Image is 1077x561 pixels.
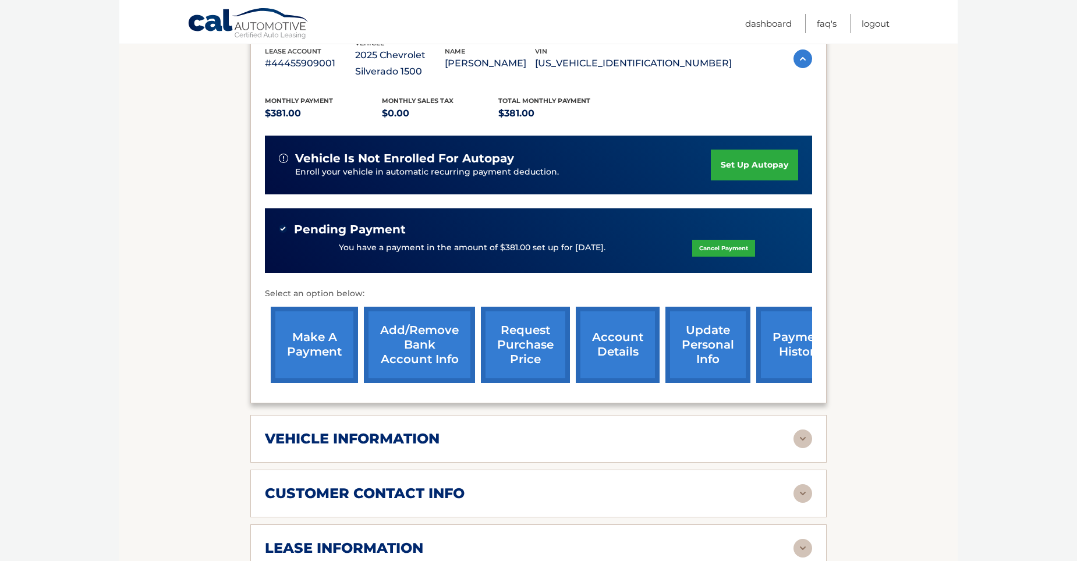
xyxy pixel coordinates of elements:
a: account details [576,307,660,383]
h2: vehicle information [265,430,440,448]
a: Cal Automotive [187,8,310,41]
img: accordion-rest.svg [793,539,812,558]
p: [US_VEHICLE_IDENTIFICATION_NUMBER] [535,55,732,72]
a: Logout [862,14,890,33]
h2: lease information [265,539,423,557]
p: Select an option below: [265,287,812,301]
p: $381.00 [265,105,382,122]
p: Enroll your vehicle in automatic recurring payment deduction. [295,166,711,179]
a: make a payment [271,307,358,383]
span: lease account [265,47,321,55]
a: payment history [756,307,844,383]
span: Pending Payment [294,222,406,237]
img: check-green.svg [279,225,287,233]
p: $381.00 [498,105,615,122]
span: vehicle is not enrolled for autopay [295,151,514,166]
a: FAQ's [817,14,837,33]
span: name [445,47,465,55]
a: Dashboard [745,14,792,33]
a: request purchase price [481,307,570,383]
span: Monthly Payment [265,97,333,105]
a: set up autopay [711,150,798,180]
p: #44455909001 [265,55,355,72]
p: $0.00 [382,105,499,122]
p: 2025 Chevrolet Silverado 1500 [355,47,445,80]
a: Add/Remove bank account info [364,307,475,383]
img: accordion-active.svg [793,49,812,68]
h2: customer contact info [265,485,465,502]
img: accordion-rest.svg [793,484,812,503]
span: Monthly sales Tax [382,97,454,105]
a: Cancel Payment [692,240,755,257]
img: alert-white.svg [279,154,288,163]
span: Total Monthly Payment [498,97,590,105]
a: update personal info [665,307,750,383]
p: [PERSON_NAME] [445,55,535,72]
img: accordion-rest.svg [793,429,812,448]
p: You have a payment in the amount of $381.00 set up for [DATE]. [339,242,605,254]
span: vin [535,47,547,55]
